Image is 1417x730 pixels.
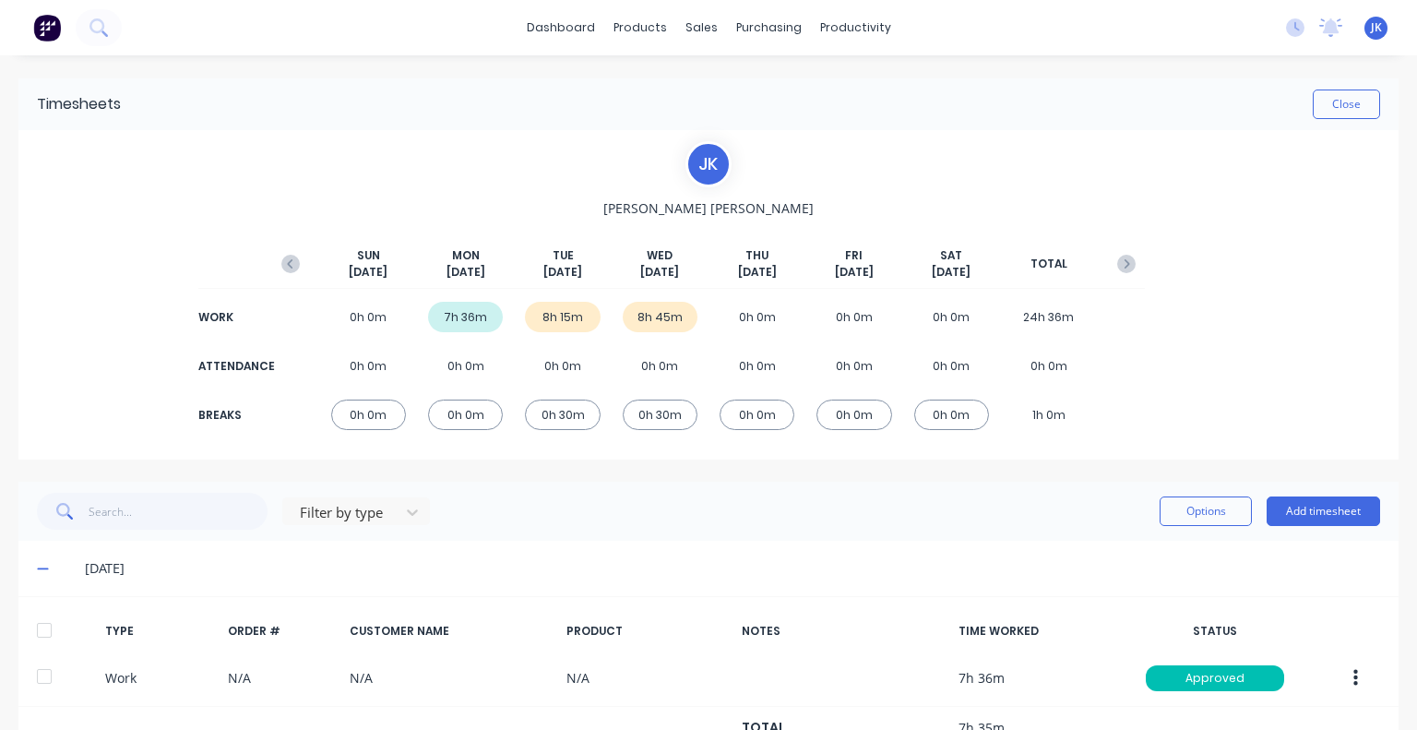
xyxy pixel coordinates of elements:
input: Search... [89,493,268,530]
div: 0h 30m [623,400,697,430]
span: [DATE] [447,264,485,281]
span: WED [647,247,673,264]
a: dashboard [518,14,604,42]
div: 0h 0m [428,351,503,381]
span: [PERSON_NAME] [PERSON_NAME] [603,198,814,218]
div: 0h 0m [816,400,891,430]
div: [DATE] [85,558,1380,579]
div: sales [676,14,727,42]
div: ORDER # [228,623,335,640]
div: 0h 0m [720,400,794,430]
div: 0h 0m [428,400,503,430]
div: WORK [198,309,272,326]
div: 0h 0m [914,400,989,430]
div: 8h 15m [525,302,600,332]
div: 0h 0m [331,400,406,430]
div: TYPE [105,623,212,640]
div: 0h 0m [1011,351,1086,381]
span: SUN [357,247,380,264]
div: 0h 0m [720,351,794,381]
div: 0h 0m [816,351,891,381]
div: 1h 0m [1011,400,1086,430]
div: TIME WORKED [959,623,1120,640]
div: ATTENDANCE [198,358,272,375]
div: NOTES [742,623,943,640]
div: 0h 0m [720,302,794,332]
div: J K [685,141,732,187]
div: 0h 0m [331,351,406,381]
button: Options [1160,497,1252,526]
span: [DATE] [640,264,679,281]
div: Approved [1146,665,1284,691]
div: 0h 0m [816,302,891,332]
span: JK [1371,19,1382,36]
img: Factory [33,14,61,42]
div: 8h 45m [623,302,697,332]
div: STATUS [1134,623,1295,640]
span: [DATE] [349,264,387,281]
span: THU [745,247,768,264]
div: BREAKS [198,407,272,424]
span: SAT [940,247,962,264]
div: products [604,14,676,42]
span: [DATE] [543,264,582,281]
span: [DATE] [738,264,777,281]
div: CUSTOMER NAME [350,623,551,640]
div: 0h 0m [914,351,989,381]
div: Timesheets [37,93,121,115]
div: 0h 0m [331,302,406,332]
button: Add timesheet [1267,497,1380,526]
div: 0h 0m [914,302,989,332]
span: TOTAL [1030,256,1067,272]
span: [DATE] [932,264,970,281]
button: Close [1313,90,1380,119]
span: TUE [553,247,574,264]
div: 24h 36m [1011,302,1086,332]
div: purchasing [727,14,811,42]
div: 0h 30m [525,400,600,430]
span: FRI [845,247,863,264]
div: productivity [811,14,900,42]
div: PRODUCT [566,623,728,640]
span: [DATE] [835,264,874,281]
div: 0h 0m [525,351,600,381]
span: MON [452,247,480,264]
div: 7h 36m [428,302,503,332]
div: 0h 0m [623,351,697,381]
